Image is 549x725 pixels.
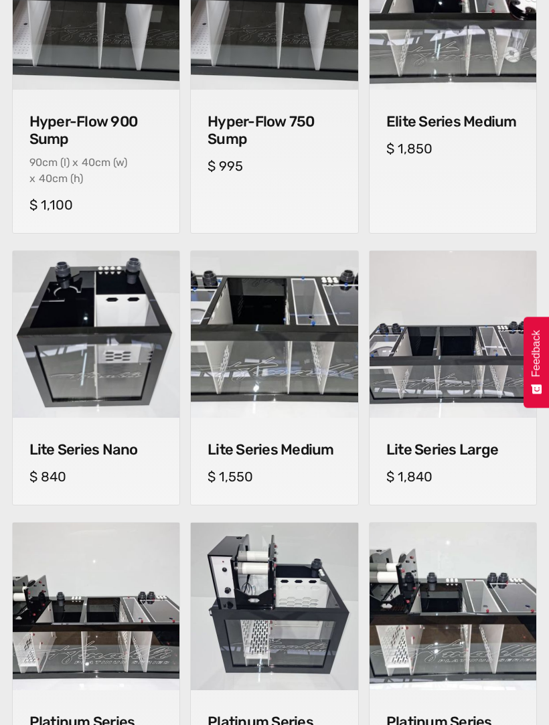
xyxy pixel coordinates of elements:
[208,441,341,459] h4: Lite Series Medium
[369,250,538,506] a: Lite Series LargeLite Series LargeLite Series Large$ 1,840
[29,469,163,485] h5: $ 840
[13,523,180,690] img: Platinum Series Large
[386,141,520,157] h5: $ 1,850
[52,172,83,185] div: cm (h)
[191,251,358,418] img: Lite Series Medium
[29,197,163,213] h5: $ 1,100
[366,519,541,694] img: Platinum Series Medium Sump
[29,156,42,169] div: 90
[39,172,52,185] div: 40
[208,158,341,174] h5: $ 995
[208,469,341,485] h5: $ 1,550
[82,156,95,169] div: 40
[370,251,537,418] img: Lite Series Large
[29,156,127,185] div: cm (w) x
[530,330,542,377] span: Feedback
[12,250,181,506] a: Lite Series NanoLite Series NanoLite Series Nano$ 840
[42,156,78,169] div: cm (l) x
[524,317,549,408] button: Feedback - Show survey
[13,251,180,418] img: Lite Series Nano
[386,113,520,131] h4: Elite Series Medium
[208,113,341,148] h4: Hyper-Flow 750 Sump
[191,523,358,690] img: Platinum Series Nano
[29,113,163,148] h4: Hyper-Flow 900 Sump
[386,469,520,485] h5: $ 1,840
[29,441,163,459] h4: Lite Series Nano
[386,441,520,459] h4: Lite Series Large
[190,250,359,506] a: Lite Series MediumLite Series MediumLite Series Medium$ 1,550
